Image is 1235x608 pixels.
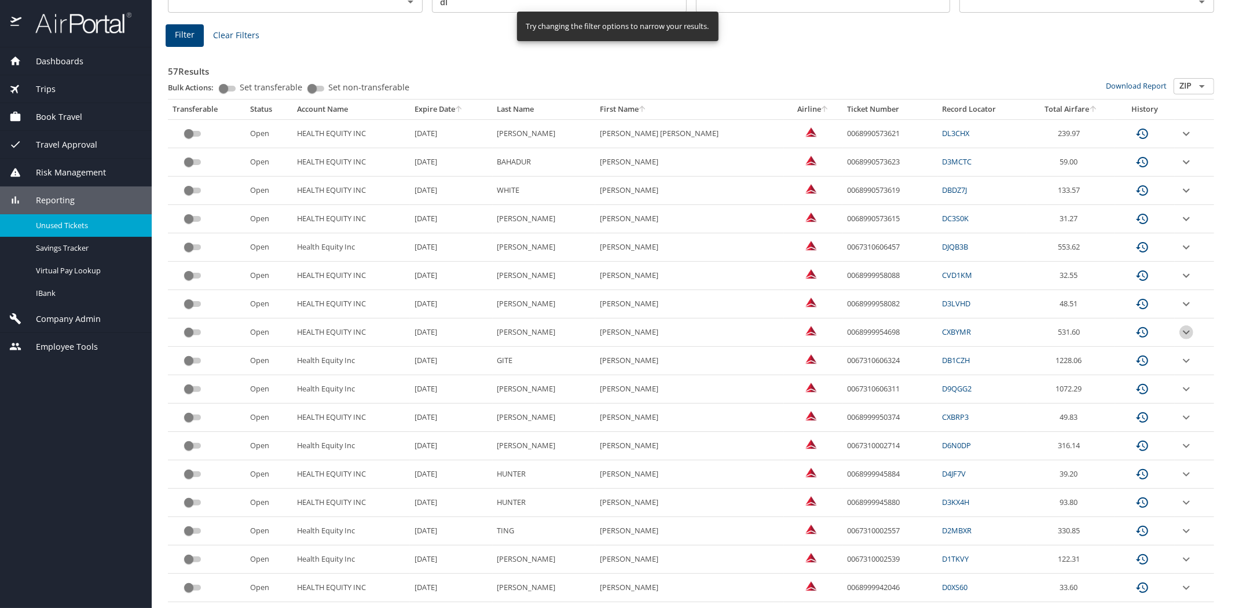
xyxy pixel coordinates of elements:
[805,495,817,507] img: Delta Airlines
[292,517,410,545] td: Health Equity Inc
[36,288,138,299] span: IBank
[942,525,972,536] a: D2MBXR
[175,28,195,42] span: Filter
[942,213,969,224] a: DC3S0K
[842,177,937,205] td: 0068990573619
[942,383,972,394] a: D9QGG2
[1027,233,1115,262] td: 553.62
[842,375,937,404] td: 0067310606311
[1179,269,1193,283] button: expand row
[1027,119,1115,148] td: 239.97
[937,100,1027,119] th: Record Locator
[942,327,971,337] a: CXBYMR
[245,375,292,404] td: Open
[1027,574,1115,602] td: 33.60
[842,489,937,517] td: 0068999945880
[173,104,241,115] div: Transferable
[1027,262,1115,290] td: 32.55
[842,460,937,489] td: 0068999945884
[1027,404,1115,432] td: 49.83
[292,347,410,375] td: Health Equity Inc
[1179,382,1193,396] button: expand row
[1027,432,1115,460] td: 316.14
[493,404,596,432] td: [PERSON_NAME]
[1179,467,1193,481] button: expand row
[410,262,492,290] td: [DATE]
[455,106,463,113] button: sort
[805,183,817,195] img: Delta Airlines
[493,233,596,262] td: [PERSON_NAME]
[805,438,817,450] img: Delta Airlines
[842,119,937,148] td: 0068990573621
[1027,375,1115,404] td: 1072.29
[784,100,842,119] th: Airline
[842,262,937,290] td: 0068999958088
[292,233,410,262] td: Health Equity Inc
[1179,496,1193,510] button: expand row
[842,432,937,460] td: 0067310002714
[168,82,223,93] p: Bulk Actions:
[842,205,937,233] td: 0068990573615
[1179,581,1193,595] button: expand row
[21,313,101,325] span: Company Admin
[805,268,817,280] img: Delta Airlines
[1027,347,1115,375] td: 1228.06
[805,523,817,535] img: Delta Airlines
[595,460,784,489] td: [PERSON_NAME]
[842,574,937,602] td: 0068999942046
[595,489,784,517] td: [PERSON_NAME]
[21,194,75,207] span: Reporting
[821,106,829,113] button: sort
[595,262,784,290] td: [PERSON_NAME]
[805,410,817,422] img: Delta Airlines
[1179,184,1193,197] button: expand row
[245,148,292,177] td: Open
[410,545,492,574] td: [DATE]
[292,375,410,404] td: Health Equity Inc
[493,489,596,517] td: HUNTER
[23,12,131,34] img: airportal-logo.png
[942,241,968,252] a: DJQB3B
[292,100,410,119] th: Account Name
[245,347,292,375] td: Open
[21,83,56,96] span: Trips
[595,375,784,404] td: [PERSON_NAME]
[942,412,969,422] a: CXBRP3
[410,177,492,205] td: [DATE]
[328,83,409,91] span: Set non-transferable
[805,211,817,223] img: Delta Airlines
[21,166,106,179] span: Risk Management
[168,58,1214,78] h3: 57 Results
[10,12,23,34] img: icon-airportal.png
[21,340,98,353] span: Employee Tools
[1179,552,1193,566] button: expand row
[245,404,292,432] td: Open
[1027,318,1115,347] td: 531.60
[842,545,937,574] td: 0067310002539
[1179,354,1193,368] button: expand row
[21,55,83,68] span: Dashboards
[245,100,292,119] th: Status
[1027,489,1115,517] td: 93.80
[493,432,596,460] td: [PERSON_NAME]
[595,347,784,375] td: [PERSON_NAME]
[292,432,410,460] td: Health Equity Inc
[842,100,937,119] th: Ticket Number
[410,205,492,233] td: [DATE]
[942,355,970,365] a: DB1CZH
[240,83,302,91] span: Set transferable
[1179,212,1193,226] button: expand row
[493,460,596,489] td: HUNTER
[21,111,82,123] span: Book Travel
[595,205,784,233] td: [PERSON_NAME]
[842,233,937,262] td: 0067310606457
[292,460,410,489] td: HEALTH EQUITY INC
[1115,100,1174,119] th: History
[410,489,492,517] td: [DATE]
[245,460,292,489] td: Open
[842,290,937,318] td: 0068999958082
[493,574,596,602] td: [PERSON_NAME]
[1179,439,1193,453] button: expand row
[292,177,410,205] td: HEALTH EQUITY INC
[805,325,817,336] img: Delta Airlines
